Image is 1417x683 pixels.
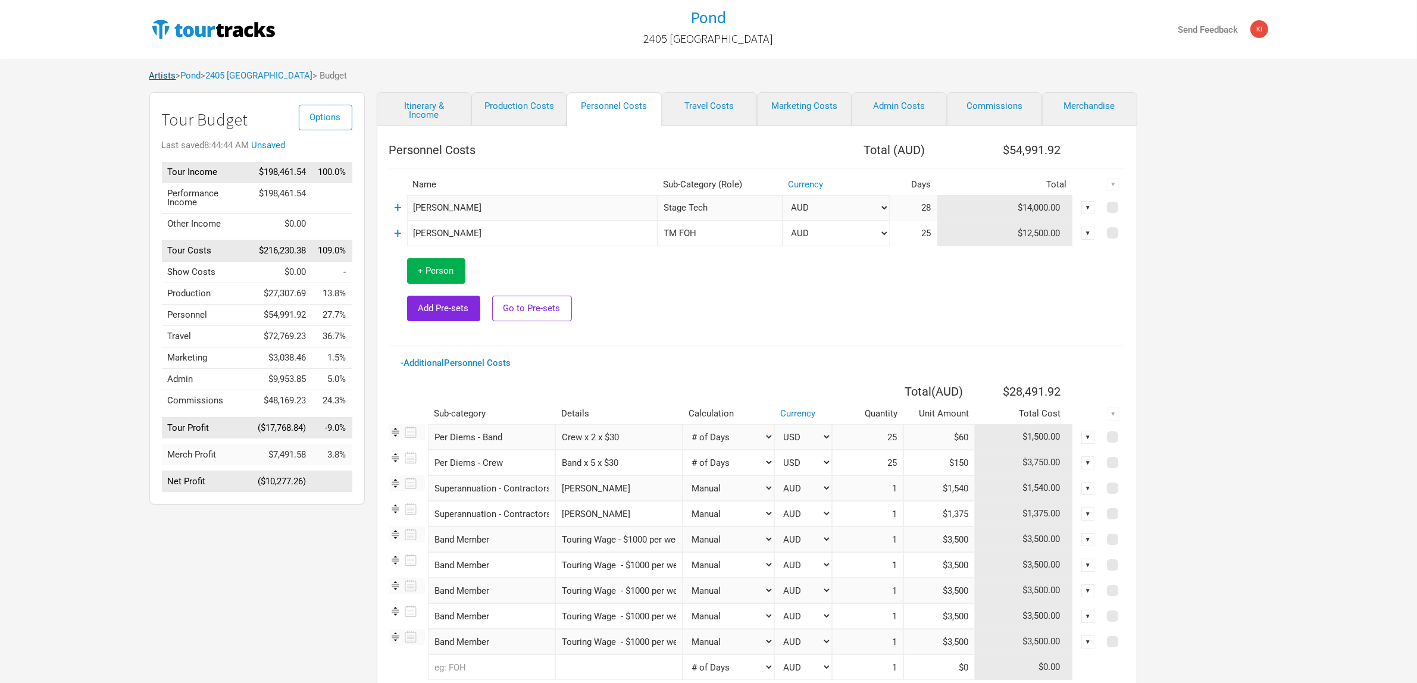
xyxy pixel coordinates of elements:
[176,71,201,80] span: >
[947,92,1042,126] a: Commissions
[389,503,402,515] img: Re-order
[428,475,555,501] div: Superannuation - Contractors
[691,8,727,27] a: Pond
[252,444,312,465] td: $7,491.58
[418,303,469,314] span: Add Pre-sets
[206,70,313,81] a: 2405 [GEOGRAPHIC_DATA]
[162,471,252,493] td: Net Profit
[312,444,352,465] td: Merch Profit as % of Tour Income
[407,296,480,321] button: Add Pre-sets
[162,141,352,150] div: Last saved 8:44:44 AM
[975,552,1073,578] td: $3,500.00
[162,162,252,183] td: Tour Income
[658,174,783,195] th: Sub-Category (Role)
[407,174,658,195] th: Name
[555,603,683,629] input: Touring Wage - $1000 per week
[852,92,947,126] a: Admin Costs
[162,326,252,347] td: Travel
[832,403,903,424] th: Quantity
[567,92,662,126] a: Personnel Costs
[903,450,975,475] input: Cost per day
[252,240,312,262] td: $216,230.38
[937,221,1073,246] td: $12,500.00
[555,552,683,578] input: Touring Wage - $1000 per week
[555,424,683,450] input: Crew x 2 x $30
[1081,431,1094,444] div: ▼
[389,138,783,162] th: Personnel Costs
[683,403,774,424] th: Calculation
[975,403,1073,424] th: Total Cost
[312,390,352,412] td: Commissions as % of Tour Income
[312,326,352,347] td: Travel as % of Tour Income
[312,262,352,283] td: Show Costs as % of Tour Income
[162,262,252,283] td: Show Costs
[1081,533,1094,546] div: ▼
[428,403,555,424] th: Sub-category
[401,358,511,368] a: - Additional Personnel Costs
[937,138,1073,162] th: $54,991.92
[407,221,658,246] input: eg: Lars
[890,221,937,246] td: 25
[975,475,1073,501] td: $1,540.00
[394,225,402,241] a: +
[389,605,402,618] img: Re-order
[313,71,348,80] span: > Budget
[555,403,683,424] th: Details
[1081,635,1094,648] div: ▼
[789,179,824,190] a: Currency
[162,213,252,234] td: Other Income
[407,258,465,284] button: + Person
[428,552,555,578] div: Band Member
[975,527,1073,552] td: $3,500.00
[428,424,555,450] div: Per Diems - Band
[389,426,402,438] img: Re-order
[252,390,312,412] td: $48,169.23
[201,71,313,80] span: >
[1042,92,1137,126] a: Merchandise
[312,162,352,183] td: Tour Income as % of Tour Income
[1081,584,1094,597] div: ▼
[975,380,1073,403] th: $28,491.92
[312,417,352,438] td: Tour Profit as % of Tour Income
[1081,507,1094,521] div: ▼
[1081,559,1094,572] div: ▼
[644,32,774,45] h2: 2405 [GEOGRAPHIC_DATA]
[975,450,1073,475] td: $3,750.00
[389,477,402,490] img: Re-order
[312,369,352,390] td: Admin as % of Tour Income
[937,195,1073,221] td: $14,000.00
[252,347,312,369] td: $3,038.46
[312,471,352,493] td: Net Profit as % of Tour Income
[644,26,774,51] a: 2405 [GEOGRAPHIC_DATA]
[252,262,312,283] td: $0.00
[1081,482,1094,495] div: ▼
[471,92,567,126] a: Production Costs
[503,303,561,314] span: Go to Pre-sets
[757,92,852,126] a: Marketing Costs
[975,501,1073,527] td: $1,375.00
[312,347,352,369] td: Marketing as % of Tour Income
[162,240,252,262] td: Tour Costs
[555,629,683,654] input: Touring Wage - $1000 per week
[1081,227,1094,240] div: ▼
[1107,408,1120,421] div: ▼
[389,452,402,464] img: Re-order
[312,283,352,305] td: Production as % of Tour Income
[252,417,312,438] td: ($17,768.84)
[252,471,312,493] td: ($10,277.26)
[149,17,278,41] img: TourTracks
[389,579,402,592] img: Re-order
[162,369,252,390] td: Admin
[428,603,555,629] div: Band Member
[162,444,252,465] td: Merch Profit
[418,265,454,276] span: + Person
[181,70,201,81] a: Pond
[937,174,1073,195] th: Total
[428,654,555,680] input: eg: FOH
[312,183,352,213] td: Performance Income as % of Tour Income
[1081,201,1094,214] div: ▼
[162,347,252,369] td: Marketing
[252,283,312,305] td: $27,307.69
[890,195,937,221] td: 28
[312,305,352,326] td: Personnel as % of Tour Income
